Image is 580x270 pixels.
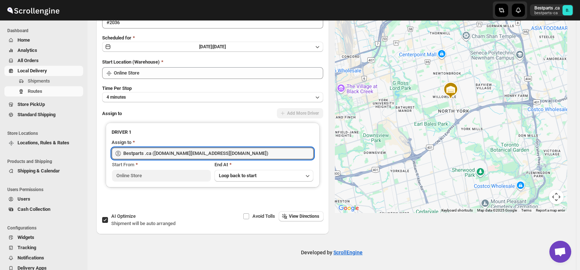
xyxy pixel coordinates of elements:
span: Locations, Rules & Rates [18,140,69,145]
button: View Directions [279,211,324,221]
span: Avoid Tolls [252,213,275,219]
span: Shipping & Calendar [18,168,60,174]
button: Widgets [4,232,83,243]
div: End At [214,161,313,168]
input: Search location [114,67,323,79]
button: Cash Collection [4,204,83,214]
span: Cash Collection [18,206,50,212]
button: Map camera controls [549,190,564,204]
button: Shipping & Calendar [4,166,83,176]
span: Shipments [28,78,50,84]
button: 4 minutes [102,92,323,102]
img: Google [337,204,361,213]
span: Configurations [7,225,84,231]
input: Eg: Bengaluru Route [102,17,323,28]
span: View Directions [289,213,319,219]
span: Standard Shipping [18,112,55,117]
span: 4 minutes [107,94,126,100]
span: Widgets [18,235,34,240]
span: Dashboard [7,28,84,34]
span: Users Permissions [7,187,84,193]
span: Bestparts .ca [562,5,573,15]
a: Open this area in Google Maps (opens a new window) [337,204,361,213]
span: Map data ©2025 Google [477,208,517,212]
input: Search assignee [123,148,314,159]
span: Scheduled for [102,35,131,41]
span: Local Delivery [18,68,47,73]
span: Notifications [18,255,44,261]
p: Bestparts .ca [534,5,560,11]
span: All Orders [18,58,39,63]
button: [DATE]|[DATE] [102,42,323,52]
span: AI Optimize [111,213,136,219]
button: User menu [530,4,573,16]
a: Report a map error [536,208,565,212]
span: Loop back to start [219,173,256,178]
button: Tracking [4,243,83,253]
p: Developed by [301,249,363,256]
span: [DATE] [213,44,226,49]
button: All Orders [4,56,83,66]
button: Locations, Rules & Rates [4,138,83,148]
span: Store Locations [7,130,84,136]
a: Terms (opens in new tab) [521,208,531,212]
button: Keyboard shortcuts [441,208,473,213]
span: Users [18,196,30,202]
button: Shipments [4,76,83,86]
span: Products and Shipping [7,159,84,164]
span: Home [18,37,30,43]
img: ScrollEngine [6,1,61,19]
a: Open chat [549,241,571,263]
a: ScrollEngine [333,250,363,255]
button: Home [4,35,83,45]
span: Start From [112,162,134,167]
div: Assign to [112,139,131,146]
button: Users [4,194,83,204]
span: Routes [28,88,42,94]
span: Shipment will be auto arranged [111,221,175,226]
span: Tracking [18,245,36,250]
h3: DRIVER 1 [112,129,314,136]
span: [DATE] | [199,44,213,49]
button: Loop back to start [214,170,313,182]
button: Analytics [4,45,83,56]
div: All Route Options [96,2,329,211]
p: bestparts-ca [534,11,560,15]
span: Assign to [102,111,122,116]
text: B. [566,8,569,13]
span: Analytics [18,47,37,53]
button: Notifications [4,253,83,263]
span: Time Per Stop [102,85,132,91]
span: Start Location (Warehouse) [102,59,160,65]
button: Routes [4,86,83,96]
span: Store PickUp [18,102,45,107]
